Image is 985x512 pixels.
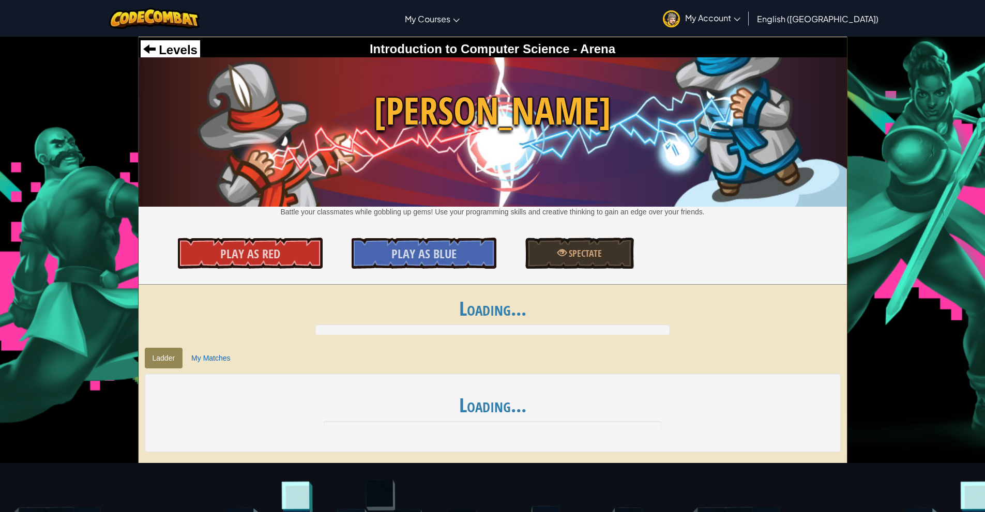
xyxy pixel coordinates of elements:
[109,8,200,29] img: CodeCombat logo
[184,348,238,368] a: My Matches
[405,13,450,24] span: My Courses
[370,42,570,56] span: Introduction to Computer Science
[400,5,465,33] a: My Courses
[663,10,680,27] img: avatar
[567,247,602,260] span: Spectate
[220,245,280,262] span: Play As Red
[658,2,746,35] a: My Account
[525,238,634,269] a: Spectate
[145,348,183,368] a: Ladder
[143,43,198,57] a: Levels
[685,12,740,23] span: My Account
[139,57,847,206] img: Wakka Maul
[139,298,847,319] h1: Loading...
[156,43,198,57] span: Levels
[752,5,884,33] a: English ([GEOGRAPHIC_DATA])
[757,13,878,24] span: English ([GEOGRAPHIC_DATA])
[391,245,457,262] span: Play As Blue
[139,84,847,137] span: [PERSON_NAME]
[139,207,847,217] p: Battle your classmates while gobbling up gems! Use your programming skills and creative thinking ...
[155,394,830,416] h1: Loading...
[570,42,615,56] span: - Arena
